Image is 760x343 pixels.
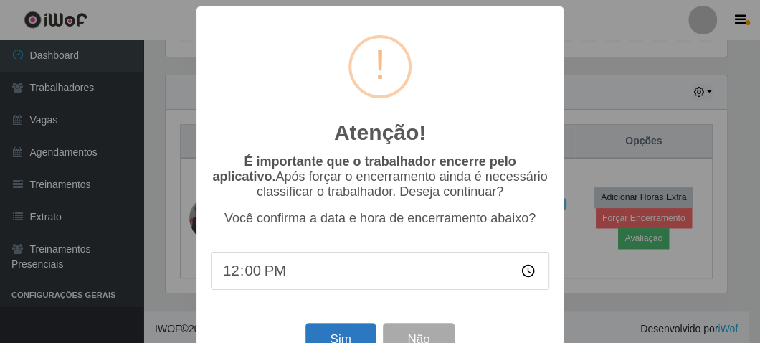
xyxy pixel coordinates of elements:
b: É importante que o trabalhador encerre pelo aplicativo. [212,154,516,184]
p: Após forçar o encerramento ainda é necessário classificar o trabalhador. Deseja continuar? [211,154,549,199]
h2: Atenção! [334,120,426,146]
p: Você confirma a data e hora de encerramento abaixo? [211,211,549,226]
